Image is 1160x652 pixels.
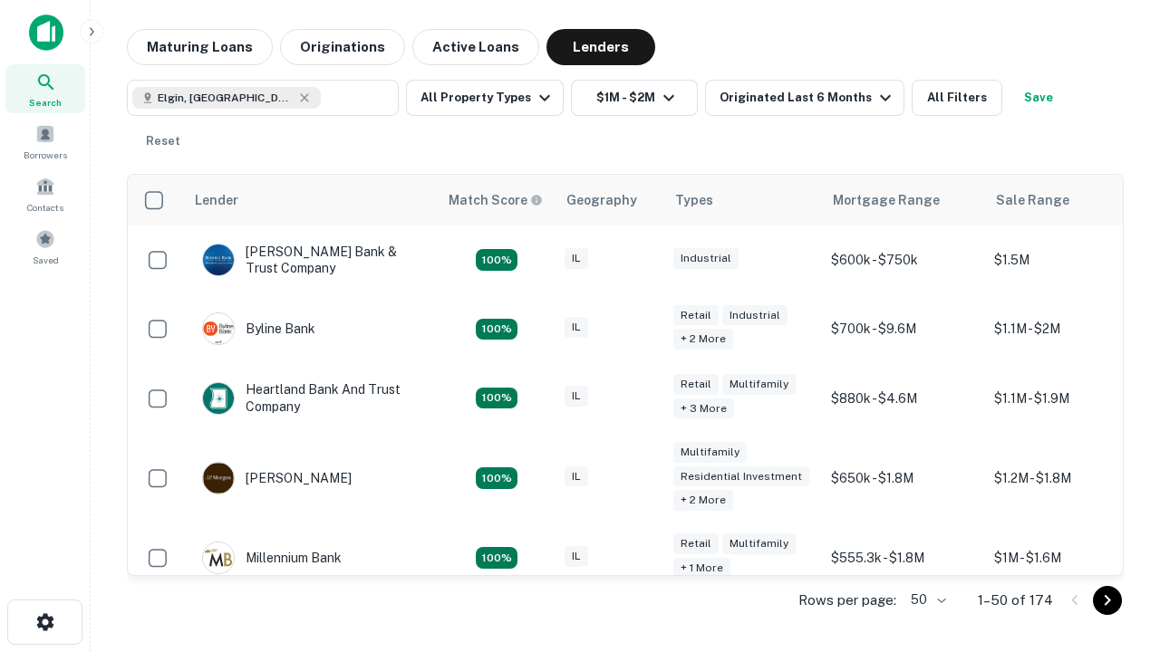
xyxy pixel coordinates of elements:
[822,175,985,225] th: Mortgage Range
[203,383,234,414] img: picture
[722,374,796,395] div: Multifamily
[565,466,588,487] div: IL
[202,381,420,414] div: Heartland Bank And Trust Company
[202,462,352,494] div: [PERSON_NAME]
[664,175,822,225] th: Types
[822,433,985,524] td: $650k - $1.8M
[822,523,985,592] td: $555.3k - $1.8M
[158,90,294,106] span: Elgin, [GEOGRAPHIC_DATA], [GEOGRAPHIC_DATA]
[5,169,85,218] a: Contacts
[202,312,315,345] div: Byline Bank
[673,248,739,269] div: Industrial
[985,363,1148,432] td: $1.1M - $1.9M
[673,442,747,463] div: Multifamily
[29,95,62,110] span: Search
[673,558,730,579] div: + 1 more
[33,253,59,267] span: Saved
[438,175,556,225] th: Capitalize uses an advanced AI algorithm to match your search with the best lender. The match sco...
[203,542,234,573] img: picture
[985,294,1148,363] td: $1.1M - $2M
[476,388,517,409] div: Matching Properties: 20, hasApolloMatch: undefined
[412,29,539,65] button: Active Loans
[985,225,1148,294] td: $1.5M
[476,319,517,340] div: Matching Properties: 18, hasApolloMatch: undefined
[822,363,985,432] td: $880k - $4.6M
[985,175,1148,225] th: Sale Range
[1010,80,1068,116] button: Save your search to get updates of matches that match your search criteria.
[833,189,940,211] div: Mortgage Range
[203,463,234,494] img: picture
[203,313,234,344] img: picture
[565,546,588,567] div: IL
[705,80,904,116] button: Originated Last 6 Months
[673,466,809,487] div: Residential Investment
[202,542,342,574] div: Millennium Bank
[722,305,788,326] div: Industrial
[985,433,1148,524] td: $1.2M - $1.8M
[565,317,588,338] div: IL
[912,80,1002,116] button: All Filters
[673,329,733,350] div: + 2 more
[195,189,238,211] div: Lender
[5,117,85,166] a: Borrowers
[476,467,517,489] div: Matching Properties: 24, hasApolloMatch: undefined
[556,175,664,225] th: Geography
[565,386,588,407] div: IL
[5,64,85,113] a: Search
[985,523,1148,592] td: $1M - $1.6M
[476,249,517,271] div: Matching Properties: 28, hasApolloMatch: undefined
[978,590,1053,611] p: 1–50 of 174
[24,148,67,162] span: Borrowers
[673,374,719,395] div: Retail
[673,398,734,419] div: + 3 more
[202,244,420,276] div: [PERSON_NAME] Bank & Trust Company
[673,533,719,554] div: Retail
[127,29,273,65] button: Maturing Loans
[5,222,85,271] a: Saved
[673,305,719,326] div: Retail
[904,587,949,613] div: 50
[449,190,543,210] div: Capitalize uses an advanced AI algorithm to match your search with the best lender. The match sco...
[406,80,564,116] button: All Property Types
[1069,449,1160,536] iframe: Chat Widget
[798,590,896,611] p: Rows per page:
[996,189,1069,211] div: Sale Range
[27,200,63,215] span: Contacts
[571,80,698,116] button: $1M - $2M
[1093,586,1122,615] button: Go to next page
[449,190,539,210] h6: Match Score
[566,189,637,211] div: Geography
[565,248,588,269] div: IL
[203,244,234,275] img: picture
[722,533,796,554] div: Multifamily
[720,87,896,109] div: Originated Last 6 Months
[546,29,655,65] button: Lenders
[280,29,405,65] button: Originations
[673,490,733,511] div: + 2 more
[822,294,985,363] td: $700k - $9.6M
[476,547,517,569] div: Matching Properties: 16, hasApolloMatch: undefined
[29,14,63,51] img: capitalize-icon.png
[184,175,438,225] th: Lender
[134,123,192,159] button: Reset
[822,225,985,294] td: $600k - $750k
[675,189,713,211] div: Types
